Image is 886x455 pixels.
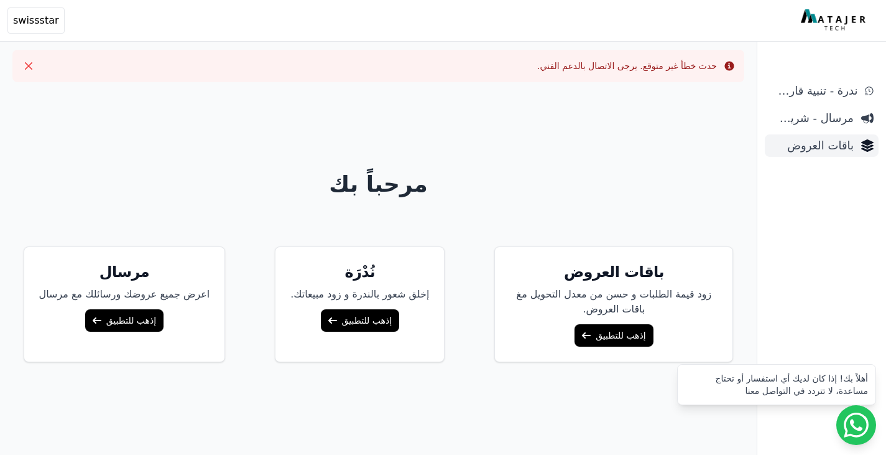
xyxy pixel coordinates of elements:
[685,372,868,397] div: أهلاً بك! إذا كان لديك أي استفسار أو تحتاج مساعدة، لا تتردد في التواصل معنا
[39,287,210,302] p: اعرض جميع عروضك ورسائلك مع مرسال
[537,60,717,72] div: حدث خطأ غير متوقع. يرجى الاتصال بالدعم الفني.
[85,309,164,332] a: إذهب للتطبيق
[770,137,854,154] span: باقات العروض
[575,324,653,347] a: إذهب للتطبيق
[290,262,429,282] h5: نُدْرَة
[321,309,399,332] a: إذهب للتطبيق
[13,13,59,28] span: swissstar
[39,262,210,282] h5: مرسال
[510,287,718,317] p: زود قيمة الطلبات و حسن من معدل التحويل مغ باقات العروض.
[770,82,857,100] span: ندرة - تنبية قارب علي النفاذ
[801,9,869,32] img: MatajerTech Logo
[7,7,65,34] button: swissstar
[290,287,429,302] p: إخلق شعور بالندرة و زود مبيعاتك.
[19,56,39,76] button: Close
[770,110,854,127] span: مرسال - شريط دعاية
[510,262,718,282] h5: باقات العروض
